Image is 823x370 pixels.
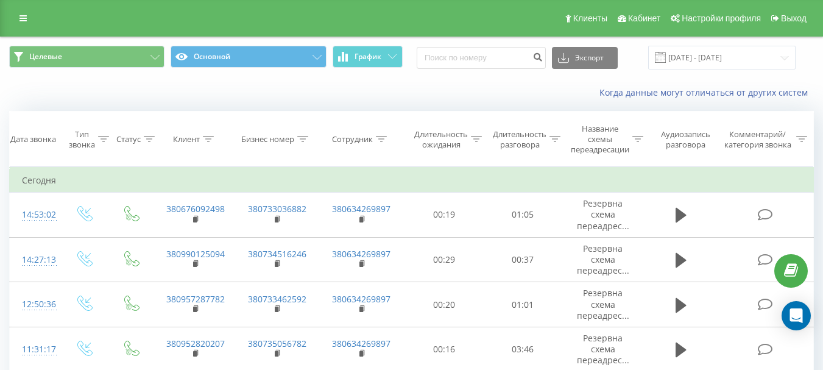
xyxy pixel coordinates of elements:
[166,203,225,215] a: 380676092498
[414,129,468,150] div: Длительность ожидания
[116,134,141,144] div: Статус
[722,129,793,150] div: Комментарий/категория звонка
[166,248,225,260] a: 380990125094
[332,203,390,215] a: 380634269897
[571,124,629,155] div: Название схемы переадресации
[29,52,62,62] span: Целевые
[599,87,814,98] a: Когда данные могут отличаться от других систем
[10,134,56,144] div: Дата звонка
[248,338,306,349] a: 380735056782
[405,282,484,327] td: 00:20
[417,47,546,69] input: Поиск по номеру
[332,293,390,305] a: 380634269897
[628,13,660,23] span: Кабинет
[22,293,48,316] div: 12:50:36
[577,287,629,321] span: Резервна схема переадрес...
[682,13,761,23] span: Настройки профиля
[655,129,716,150] div: Аудиозапись разговора
[577,197,629,231] span: Резервна схема переадрес...
[781,13,807,23] span: Выход
[405,237,484,282] td: 00:29
[484,237,562,282] td: 00:37
[333,46,403,68] button: График
[552,47,618,69] button: Экспорт
[9,46,164,68] button: Целевые
[332,338,390,349] a: 380634269897
[10,168,814,193] td: Сегодня
[248,203,306,215] a: 380733036882
[173,134,200,144] div: Клиент
[22,338,48,361] div: 11:31:17
[248,293,306,305] a: 380733462592
[22,248,48,272] div: 14:27:13
[355,52,381,61] span: График
[493,129,546,150] div: Длительность разговора
[405,193,484,238] td: 00:19
[577,332,629,366] span: Резервна схема переадрес...
[248,248,306,260] a: 380734516246
[69,129,95,150] div: Тип звонка
[484,193,562,238] td: 01:05
[166,293,225,305] a: 380957287782
[241,134,294,144] div: Бизнес номер
[171,46,326,68] button: Основной
[577,243,629,276] span: Резервна схема переадрес...
[573,13,607,23] span: Клиенты
[782,301,811,330] div: Open Intercom Messenger
[332,248,390,260] a: 380634269897
[484,282,562,327] td: 01:01
[332,134,373,144] div: Сотрудник
[166,338,225,349] a: 380952820207
[22,203,48,227] div: 14:53:02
